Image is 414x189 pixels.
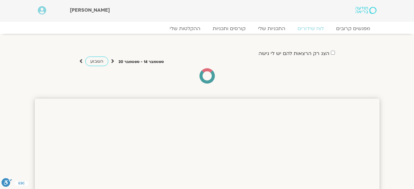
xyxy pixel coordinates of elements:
[119,59,164,65] p: ספטמבר 14 - ספטמבר 20
[259,51,329,56] label: הצג רק הרצאות להם יש לי גישה
[207,26,252,32] a: קורסים ותכניות
[90,58,103,64] span: השבוע
[252,26,291,32] a: התכניות שלי
[85,57,108,66] a: השבוע
[163,26,207,32] a: ההקלטות שלי
[38,26,376,32] nav: Menu
[330,26,376,32] a: מפגשים קרובים
[291,26,330,32] a: לוח שידורים
[70,7,110,14] span: [PERSON_NAME]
